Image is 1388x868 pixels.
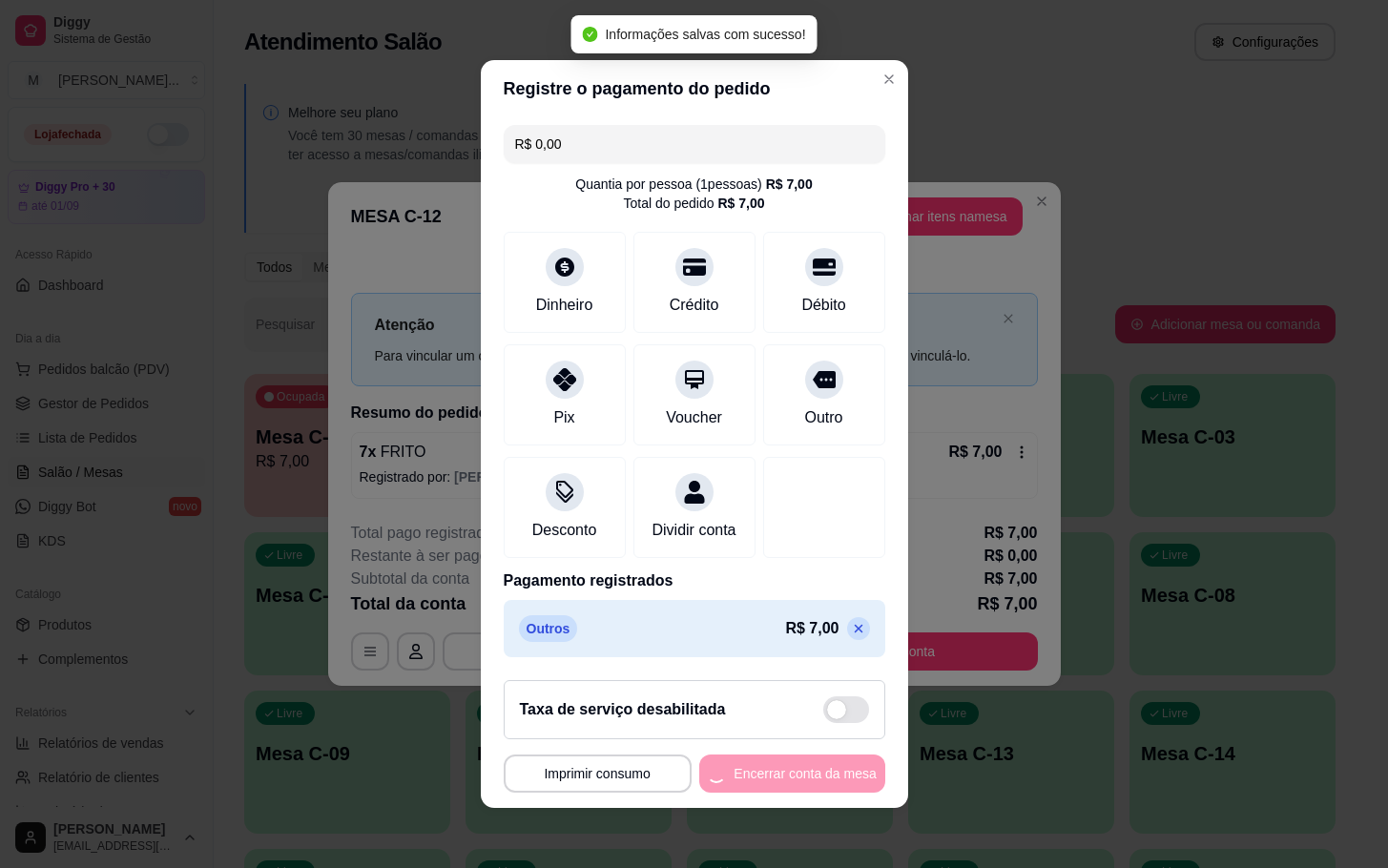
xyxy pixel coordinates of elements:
div: Total do pedido [623,194,764,213]
h2: Taxa de serviço desabilitada [520,698,726,721]
div: Dividir conta [652,519,735,542]
button: Close [874,64,904,94]
div: R$ 7,00 [717,194,764,213]
div: Desconto [532,519,597,542]
p: Outros [519,615,578,642]
p: Pagamento registrados [504,569,885,592]
p: R$ 7,00 [785,617,839,640]
div: Débito [801,294,845,317]
div: Voucher [666,406,722,429]
header: Registre o pagamento do pedido [481,60,908,117]
input: Ex.: hambúrguer de cordeiro [515,125,874,163]
span: Informações salvas com sucesso! [605,27,805,42]
div: R$ 7,00 [766,175,813,194]
div: Outro [804,406,842,429]
div: Dinheiro [536,294,593,317]
span: check-circle [582,27,597,42]
div: Crédito [670,294,719,317]
button: Imprimir consumo [504,754,692,793]
div: Pix [553,406,574,429]
div: Quantia por pessoa ( 1 pessoas) [575,175,812,194]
